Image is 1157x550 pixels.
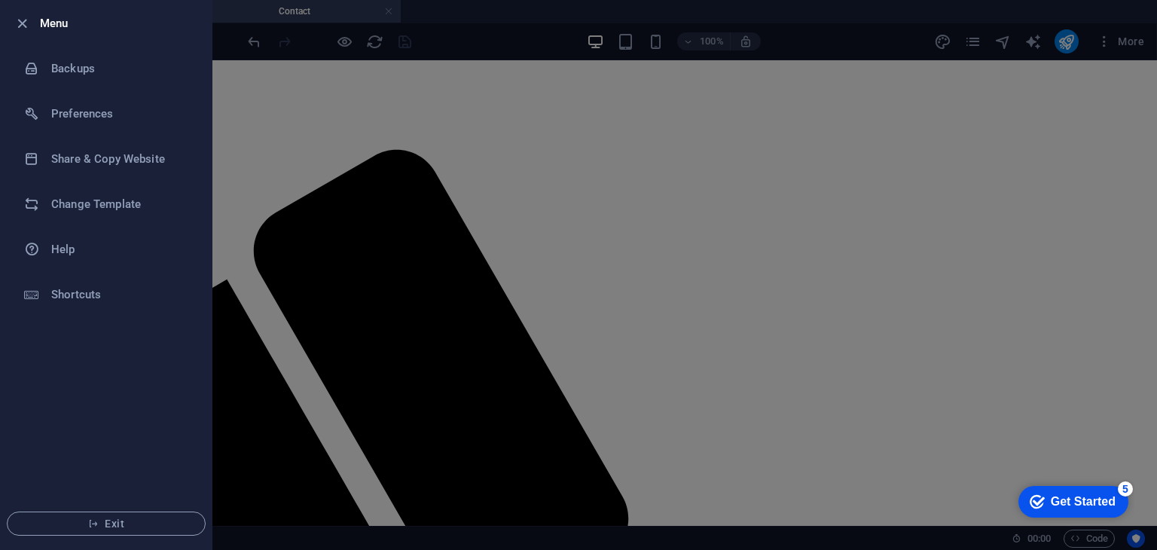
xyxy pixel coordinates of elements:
[111,3,127,18] div: 5
[51,105,191,123] h6: Preferences
[7,512,206,536] button: Exit
[51,286,191,304] h6: Shortcuts
[20,518,193,530] span: Exit
[51,150,191,168] h6: Share & Copy Website
[40,14,200,32] h6: Menu
[51,195,191,213] h6: Change Template
[51,240,191,258] h6: Help
[51,60,191,78] h6: Backups
[44,17,109,30] div: Get Started
[12,8,122,39] div: Get Started 5 items remaining, 0% complete
[1,227,212,272] a: Help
